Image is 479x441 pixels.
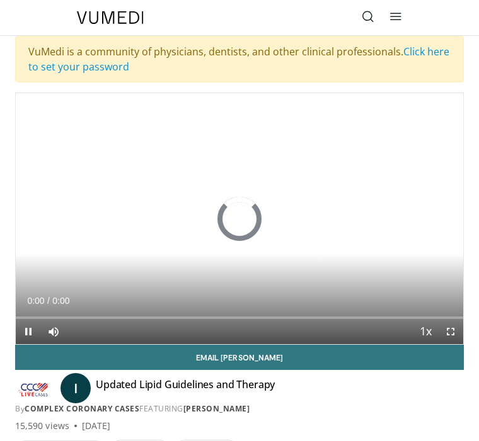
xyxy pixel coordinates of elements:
a: Complex Coronary Cases [25,403,139,414]
button: Pause [16,319,41,344]
button: Mute [41,319,66,344]
button: Fullscreen [438,319,463,344]
span: 0:00 [52,296,69,306]
a: I [61,373,91,403]
div: [DATE] [82,420,110,432]
img: Complex Coronary Cases [15,378,50,398]
span: 0:00 [27,296,44,306]
a: [PERSON_NAME] [183,403,250,414]
div: By FEATURING [15,403,464,415]
button: Playback Rate [413,319,438,344]
a: Email [PERSON_NAME] [15,345,464,370]
div: VuMedi is a community of physicians, dentists, and other clinical professionals. [15,36,464,82]
span: / [47,296,50,306]
h4: Updated Lipid Guidelines and Therapy [96,378,275,398]
div: Progress Bar [16,316,463,319]
video-js: Video Player [16,93,463,344]
img: VuMedi Logo [77,11,144,24]
span: 15,590 views [15,420,69,432]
